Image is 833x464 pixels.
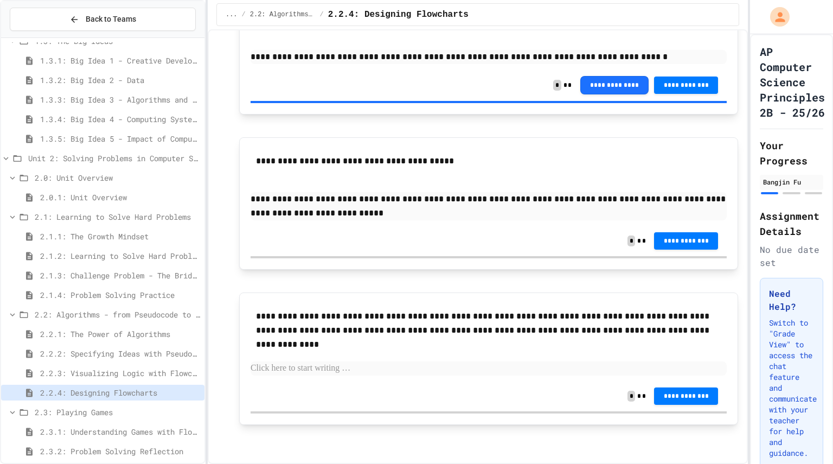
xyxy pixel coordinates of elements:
span: 2.0.1: Unit Overview [40,192,200,203]
span: 1.3.1: Big Idea 1 - Creative Development [40,55,200,66]
div: Bangjin Fu [763,177,820,187]
span: / [319,10,323,19]
span: 2.1.1: The Growth Mindset [40,231,200,242]
span: 2.3: Playing Games [35,406,200,418]
span: 2.0: Unit Overview [35,172,200,183]
span: Back to Teams [86,14,136,25]
span: 2.2: Algorithms - from Pseudocode to Flowcharts [250,10,316,19]
span: 1.3.4: Big Idea 4 - Computing Systems and Networks [40,113,200,125]
span: 1.3.5: Big Idea 5 - Impact of Computing [40,133,200,144]
span: 2.2: Algorithms - from Pseudocode to Flowcharts [35,309,200,320]
span: 2.2.3: Visualizing Logic with Flowcharts [40,367,200,379]
p: Switch to "Grade View" to access the chat feature and communicate with your teacher for help and ... [769,317,814,459]
span: 1.3.3: Big Idea 3 - Algorithms and Programming [40,94,200,105]
span: 2.1: Learning to Solve Hard Problems [35,211,200,223]
span: 2.1.4: Problem Solving Practice [40,289,200,301]
span: 2.3.1: Understanding Games with Flowcharts [40,426,200,437]
span: 2.2.4: Designing Flowcharts [328,8,469,21]
h3: Need Help? [769,287,814,313]
span: 2.2.1: The Power of Algorithms [40,328,200,340]
span: ... [226,10,238,19]
button: Back to Teams [10,8,196,31]
span: / [242,10,246,19]
h2: Your Progress [760,138,823,168]
h2: Assignment Details [760,208,823,239]
div: My Account [759,4,792,29]
span: 2.1.3: Challenge Problem - The Bridge [40,270,200,281]
span: 1.3.2: Big Idea 2 - Data [40,74,200,86]
h1: AP Computer Science Principles 2B - 25/26 [760,44,825,120]
span: 2.3.2: Problem Solving Reflection [40,446,200,457]
div: No due date set [760,243,823,269]
span: 2.1.2: Learning to Solve Hard Problems [40,250,200,262]
span: 2.2.4: Designing Flowcharts [40,387,200,398]
span: 2.2.2: Specifying Ideas with Pseudocode [40,348,200,359]
span: Unit 2: Solving Problems in Computer Science [28,152,200,164]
